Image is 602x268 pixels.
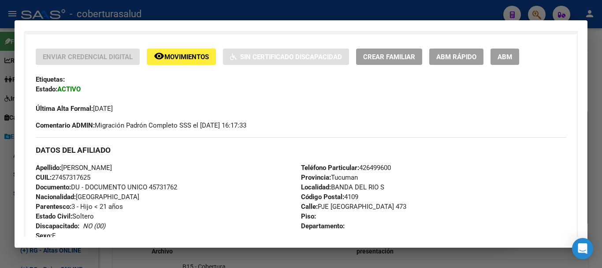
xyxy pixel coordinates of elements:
span: 4109 [301,193,358,201]
button: ABM Rápido [429,49,483,65]
strong: Calle: [301,203,318,211]
strong: Código Postal: [301,193,344,201]
strong: Provincia: [301,174,331,181]
strong: Sexo: [36,232,52,240]
button: Sin Certificado Discapacidad [223,49,349,65]
span: ABM [498,53,512,61]
mat-icon: remove_red_eye [154,51,164,61]
div: Open Intercom Messenger [572,238,593,259]
strong: Localidad: [301,183,331,191]
span: BANDA DEL RIO S [301,183,384,191]
span: Migración Padrón Completo SSS el [DATE] 16:17:33 [36,121,246,130]
span: Crear Familiar [363,53,415,61]
strong: ACTIVO [57,85,81,93]
span: Enviar Credencial Digital [43,53,133,61]
strong: Documento: [36,183,71,191]
strong: Nacionalidad: [36,193,76,201]
strong: Apellido: [36,164,61,172]
span: Movimientos [164,53,209,61]
span: DU - DOCUMENTO UNICO 45731762 [36,183,177,191]
strong: Última Alta Formal: [36,105,93,113]
span: 3 - Hijo < 21 años [36,203,123,211]
strong: Comentario ADMIN: [36,121,95,129]
button: Crear Familiar [356,49,422,65]
span: [DATE] [36,105,113,113]
span: ABM Rápido [436,53,476,61]
strong: Estado: [36,85,57,93]
i: NO (00) [83,222,105,230]
strong: Discapacitado: [36,222,79,230]
button: Movimientos [147,49,216,65]
strong: Piso: [301,212,316,220]
span: 426499600 [301,164,391,172]
button: Enviar Credencial Digital [36,49,140,65]
span: Tucuman [301,174,358,181]
button: ABM [491,49,519,65]
strong: Parentesco: [36,203,71,211]
h3: DATOS DEL AFILIADO [36,145,566,155]
span: Soltero [36,212,94,220]
span: [PERSON_NAME] [36,164,112,172]
span: 27457317625 [36,174,90,181]
strong: Etiquetas: [36,75,65,83]
strong: CUIL: [36,174,52,181]
span: Sin Certificado Discapacidad [240,53,342,61]
strong: Estado Civil: [36,212,72,220]
span: PJE [GEOGRAPHIC_DATA] 473 [301,203,406,211]
span: [GEOGRAPHIC_DATA] [36,193,139,201]
strong: Teléfono Particular: [301,164,359,172]
strong: Departamento: [301,222,345,230]
span: F [36,232,56,240]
